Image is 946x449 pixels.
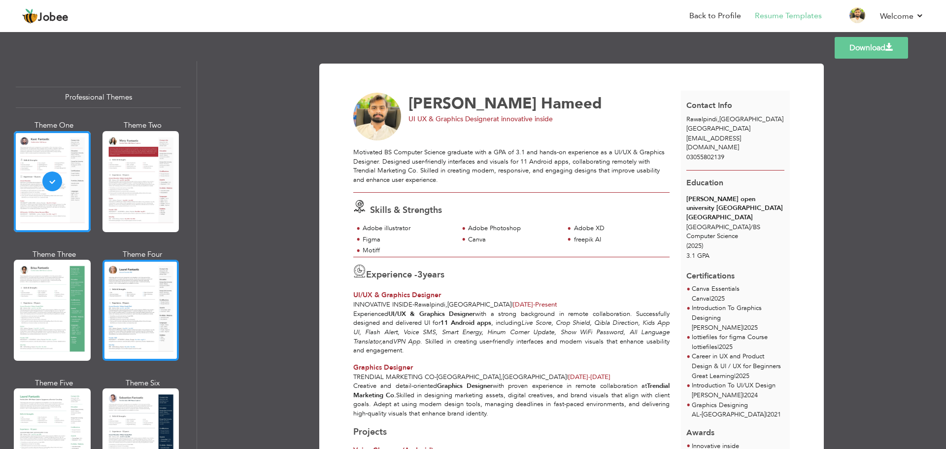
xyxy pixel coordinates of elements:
img: Profile Img [849,7,865,23]
span: Skills & Strengths [370,204,442,216]
span: Jobee [38,12,68,23]
span: [GEOGRAPHIC_DATA] BS Computer Science [686,223,760,241]
span: Graphics Designing [692,401,748,410]
span: / [750,223,753,232]
p: lottiefiles 2025 [692,343,784,352]
span: , [501,373,503,381]
p: Canva 2025 [692,294,740,304]
span: [DATE] [568,373,610,381]
span: [EMAIL_ADDRESS][DOMAIN_NAME] [686,134,741,152]
span: [GEOGRAPHIC_DATA] [447,300,511,309]
span: Present [513,300,557,309]
div: Motivated BS Computer Science graduate with a GPA of 3.1 and hands-on experience as a UI/UX & Gra... [353,148,670,184]
div: Theme Three [16,249,93,260]
span: Rawalpindi [414,300,445,309]
span: | [743,323,744,332]
div: [GEOGRAPHIC_DATA] [681,115,790,133]
span: | [709,294,711,303]
div: Creative and detail-oriented with proven experience in remote collaboration at Skilled in designi... [348,381,676,418]
div: Theme Four [104,249,181,260]
span: Introduction To UI/UX Design [692,381,776,390]
p: [PERSON_NAME] 2025 [692,323,784,333]
span: Innovative Inside [353,300,412,309]
div: Theme Five [16,378,93,388]
span: at innovative inside [493,114,553,124]
span: [GEOGRAPHIC_DATA] [686,124,750,133]
div: Adobe illustrator [363,224,453,233]
span: Hameed [541,93,602,114]
span: UI UX & Graphics Designer [408,114,493,124]
div: [PERSON_NAME] open university [GEOGRAPHIC_DATA] [GEOGRAPHIC_DATA] [686,195,784,222]
em: Live Score, Crop Shield, Qibla Direction, Kids App UI, Flash Alert, Voice SMS, Smart Energy, Hinu... [353,318,670,345]
span: Certifications [686,263,735,282]
div: Theme Six [104,378,181,388]
span: [GEOGRAPHIC_DATA] [437,373,501,381]
span: 3.1 GPA [686,251,709,260]
span: Contact Info [686,100,732,111]
span: Awards [686,420,714,439]
a: Download [835,37,908,59]
span: Graphics Designer [353,363,413,372]
span: | [511,300,513,309]
span: [DATE] [568,373,590,381]
span: | [717,343,719,351]
a: Back to Profile [689,10,741,22]
div: freepik AI [574,235,664,244]
p: AL-[GEOGRAPHIC_DATA] 2021 [692,410,784,420]
img: jobee.io [22,8,38,24]
span: 3 [417,269,423,281]
span: - [435,373,437,381]
span: Trendial Marketing Co [353,373,435,381]
span: - [588,373,590,381]
div: Adobe XD [574,224,664,233]
span: [DATE] [513,300,535,309]
div: Experienced with a strong background in remote collaboration. Successfully designed and delivered... [348,310,676,355]
span: Canva Essentials [692,284,740,293]
span: Projects [353,426,387,438]
span: | [734,372,736,380]
span: - [533,300,535,309]
div: Adobe Photoshop [468,224,558,233]
div: Canva [468,235,558,244]
span: 03055802139 [686,153,724,162]
strong: 11 Android apps [440,318,491,327]
span: - [412,300,414,309]
span: Introduction To Graphics Designing [692,304,762,322]
span: | [766,410,767,419]
a: Jobee [22,8,68,24]
p: [PERSON_NAME] 2024 [692,391,784,401]
span: Rawalpindi [686,115,717,124]
div: Figma [363,235,453,244]
img: No image [353,93,402,141]
span: | [567,373,568,381]
em: VPN App [393,337,421,346]
strong: Graphics Designer [437,381,493,390]
span: (2025) [686,242,703,250]
a: Resume Templates [755,10,822,22]
span: [PERSON_NAME] [408,93,537,114]
p: Great Learning 2025 [692,372,784,381]
span: Career in UX and Product Design & UI / UX for Beginners [692,352,781,371]
label: years [417,269,444,281]
span: Experience - [366,269,417,281]
div: Motiff [363,246,453,255]
span: , [717,115,719,124]
div: Theme One [16,120,93,131]
span: , [445,300,447,309]
span: UI/UX & Graphics Designer [353,290,441,300]
span: | [743,391,744,400]
span: Education [686,177,723,188]
div: Theme Two [104,120,181,131]
span: [GEOGRAPHIC_DATA] [503,373,567,381]
div: Professional Themes [16,87,181,108]
span: lottiefiles for figma Course [692,333,768,342]
strong: UI/UX & Graphics Designer [388,310,475,318]
a: Welcome [880,10,924,22]
strong: Trendial Marketing Co. [353,381,670,400]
